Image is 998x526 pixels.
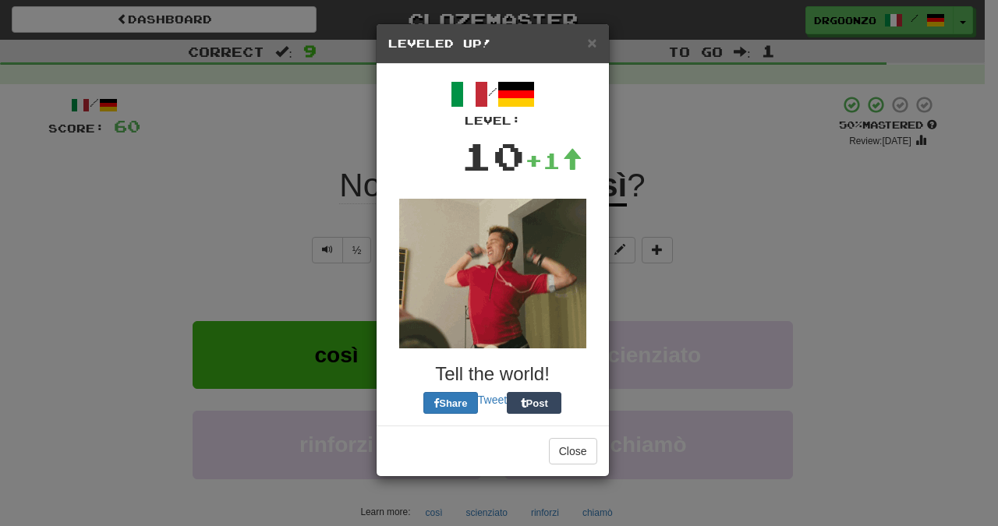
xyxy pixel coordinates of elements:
[388,113,597,129] div: Level:
[587,34,596,51] button: Close
[478,394,507,406] a: Tweet
[549,438,597,464] button: Close
[399,199,586,348] img: brad-pitt-eabb8484b0e72233b60fc33baaf1d28f9aa3c16dec737e05e85ed672bd245bc1.gif
[507,392,561,414] button: Post
[388,76,597,129] div: /
[388,36,597,51] h5: Leveled Up!
[587,34,596,51] span: ×
[388,364,597,384] h3: Tell the world!
[461,129,525,183] div: 10
[525,145,582,176] div: +1
[423,392,478,414] button: Share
